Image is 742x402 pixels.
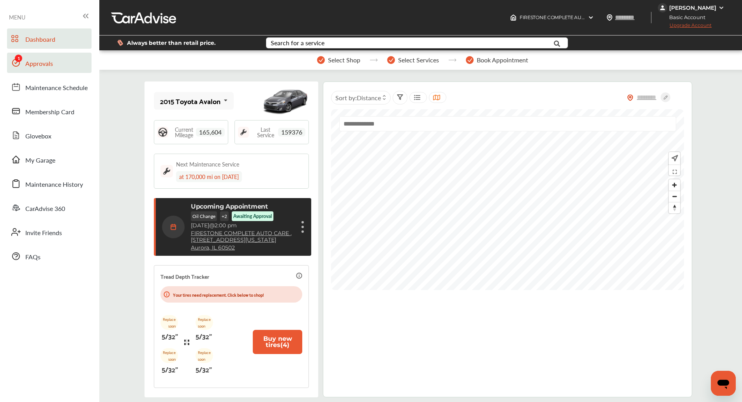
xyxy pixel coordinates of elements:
[510,14,516,21] img: header-home-logo.8d720a4f.svg
[466,56,474,64] img: stepper-checkmark.b5569197.svg
[25,252,41,262] span: FAQs
[160,165,173,177] img: maintenance_logo
[448,58,456,62] img: stepper-arrow.e24c07c6.svg
[331,109,684,290] canvas: Map
[253,127,278,138] span: Last Service
[191,222,209,229] span: [DATE]
[718,5,724,11] img: WGsFRI8htEPBVLJbROoPRyZpYNWhNONpIPPETTm6eUC0GeLEiAAAAAElFTkSuQmCC
[25,131,51,142] span: Glovebox
[117,39,123,46] img: dollor_label_vector.a70140d1.svg
[387,56,395,64] img: stepper-checkmark.b5569197.svg
[25,204,65,214] span: CarAdvise 360
[658,3,667,12] img: jVpblrzwTbfkPYzPPzSLxeg0AAAAASUVORK5CYII=
[196,128,225,136] span: 165,604
[7,28,92,49] a: Dashboard
[7,77,92,97] a: Maintenance Schedule
[176,160,239,168] div: Next Maintenance Service
[658,22,712,32] span: Upgrade Account
[162,363,178,375] p: 5/32"
[173,291,264,298] p: Your tires need replacement. Click below to shop!
[191,211,217,221] p: Oil Change
[191,230,294,243] a: FIRESTONE COMPLETE AUTO CARE ,[STREET_ADDRESS][US_STATE]
[191,203,268,210] p: Upcoming Appointment
[7,53,92,73] a: Approvals
[25,83,88,93] span: Maintenance Schedule
[7,246,92,266] a: FAQs
[262,83,309,119] img: mobile_10137_st0640_046.jpg
[160,97,220,105] div: 2015 Toyota Avalon
[196,363,212,375] p: 5/32"
[25,156,55,166] span: My Garage
[278,128,305,136] span: 159376
[271,40,324,46] div: Search for a service
[357,93,381,102] span: Distance
[196,330,212,342] p: 5/32"
[25,180,83,190] span: Maintenance History
[196,348,213,363] p: Replace soon
[7,222,92,242] a: Invite Friends
[9,14,25,20] span: MENU
[7,101,92,121] a: Membership Card
[238,127,249,138] img: maintenance_logo
[25,35,55,45] span: Dashboard
[317,56,325,64] img: stepper-checkmark.b5569197.svg
[606,14,613,21] img: location_vector.a44bc228.svg
[160,348,178,363] p: Replace soon
[172,127,196,138] span: Current Mileage
[160,315,178,330] p: Replace soon
[398,57,439,64] span: Select Services
[7,174,92,194] a: Maintenance History
[477,57,528,64] span: Book Appointment
[669,4,716,11] div: [PERSON_NAME]
[162,216,185,238] img: calendar-icon.35d1de04.svg
[520,14,710,20] span: FIRESTONE COMPLETE AUTO CARE , [STREET_ADDRESS][US_STATE] Aurora , IL 60502
[7,198,92,218] a: CarAdvise 360
[160,272,209,281] p: Tread Depth Tracker
[669,202,680,213] button: Reset bearing to north
[157,127,168,138] img: steering_logo
[162,330,178,342] p: 5/32"
[253,330,303,354] button: Buy new tires(4)
[669,191,680,202] span: Zoom out
[370,58,378,62] img: stepper-arrow.e24c07c6.svg
[209,222,215,229] span: @
[25,59,53,69] span: Approvals
[651,12,652,23] img: header-divider.bc55588e.svg
[627,94,633,101] img: location_vector_orange.38f05af8.svg
[233,213,272,220] p: Awaiting Approval
[588,14,594,21] img: header-down-arrow.9dd2ce7d.svg
[127,40,216,46] span: Always better than retail price.
[184,339,189,345] img: tire_track_logo.b900bcbc.svg
[220,211,229,221] p: + 2
[7,149,92,170] a: My Garage
[7,125,92,145] a: Glovebox
[670,154,678,163] img: recenter.ce011a49.svg
[659,13,711,21] span: Basic Account
[335,93,381,102] span: Sort by :
[25,228,62,238] span: Invite Friends
[669,191,680,202] button: Zoom out
[25,107,74,117] span: Membership Card
[176,171,242,182] div: at 170,000 mi on [DATE]
[215,222,237,229] span: 2:00 pm
[196,315,213,330] p: Replace soon
[711,371,736,396] iframe: Button to launch messaging window
[328,57,360,64] span: Select Shop
[669,179,680,191] button: Zoom in
[191,244,235,251] a: Aurora, IL 60502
